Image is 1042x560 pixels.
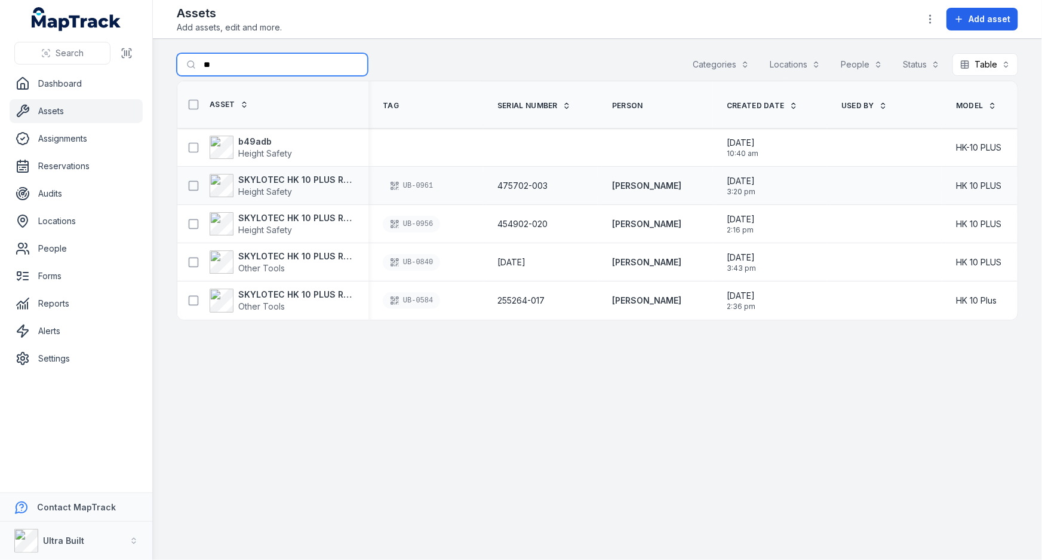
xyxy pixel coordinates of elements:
[238,212,354,224] strong: SKYLOTEC HK 10 PLUS Retractable Type Fall Arrester
[946,8,1018,30] button: Add asset
[383,178,440,194] div: UB-0961
[210,174,354,198] a: SKYLOTEC HK 10 PLUS Retractable Type Fall ArresterHeight Safety
[210,100,248,109] a: Asset
[956,180,1001,192] span: HK 10 PLUS
[727,175,755,197] time: 04/08/2025, 3:20:34 pm
[238,289,354,301] strong: SKYLOTEC HK 10 PLUS Retractable Type Fall Arrester
[727,187,755,197] span: 3:20 pm
[727,290,755,302] span: [DATE]
[727,101,798,111] a: Created Date
[10,209,143,233] a: Locations
[238,136,292,148] strong: b49adb
[10,237,143,261] a: People
[727,252,756,273] time: 14/07/2025, 3:43:19 pm
[497,101,571,111] a: Serial Number
[841,101,887,111] a: USED BY
[238,301,285,311] span: Other Tools
[762,53,828,76] button: Locations
[727,264,756,273] span: 3:43 pm
[32,7,121,31] a: MapTrack
[43,535,84,546] strong: Ultra Built
[10,182,143,206] a: Audits
[612,101,643,111] span: Person
[210,136,292,160] a: b49adbHeight Safety
[841,101,874,111] span: USED BY
[612,295,681,307] a: [PERSON_NAME]
[956,142,1001,154] span: HK-10 PLUS
[383,292,440,309] div: UB-0584
[177,22,282,33] span: Add assets, edit and more.
[956,256,1001,268] span: HK 10 PLUS
[612,256,681,268] a: [PERSON_NAME]
[969,13,1010,25] span: Add asset
[10,154,143,178] a: Reservations
[727,225,755,235] span: 2:16 pm
[10,99,143,123] a: Assets
[10,264,143,288] a: Forms
[895,53,948,76] button: Status
[497,180,548,192] span: 475702-003
[727,137,758,158] time: 08/09/2025, 10:40:11 am
[956,101,983,111] span: Model
[727,302,755,311] span: 2:36 pm
[210,100,235,109] span: Asset
[497,218,548,230] span: 454902-020
[10,127,143,151] a: Assignments
[210,212,354,236] a: SKYLOTEC HK 10 PLUS Retractable Type Fall ArresterHeight Safety
[497,101,558,111] span: Serial Number
[210,289,354,313] a: SKYLOTEC HK 10 PLUS Retractable Type Fall ArresterOther Tools
[727,137,758,149] span: [DATE]
[727,252,756,264] span: [DATE]
[727,213,755,225] span: [DATE]
[956,218,1001,230] span: HK 10 PLUS
[238,263,285,273] span: Other Tools
[10,72,143,96] a: Dashboard
[56,47,84,59] span: Search
[956,295,997,307] span: HK 10 Plus
[497,295,545,307] span: 255264-017
[210,250,354,274] a: SKYLOTEC HK 10 PLUS Retractable Type Fall ArresterOther Tools
[383,216,440,232] div: UB-0956
[238,225,292,235] span: Height Safety
[727,175,755,187] span: [DATE]
[727,149,758,158] span: 10:40 am
[10,319,143,343] a: Alerts
[956,101,997,111] a: Model
[612,218,681,230] a: [PERSON_NAME]
[10,347,143,371] a: Settings
[238,174,354,186] strong: SKYLOTEC HK 10 PLUS Retractable Type Fall Arrester
[952,53,1018,76] button: Table
[10,292,143,316] a: Reports
[383,254,440,271] div: UB-0840
[238,250,354,262] strong: SKYLOTEC HK 10 PLUS Retractable Type Fall Arrester
[727,290,755,311] time: 08/07/2025, 2:36:12 pm
[238,148,292,158] span: Height Safety
[727,213,755,235] time: 31/07/2025, 2:16:06 pm
[497,256,525,268] span: [DATE]
[383,101,399,111] span: Tag
[612,180,681,192] a: [PERSON_NAME]
[177,5,282,22] h2: Assets
[833,53,890,76] button: People
[238,186,292,197] span: Height Safety
[37,502,116,512] strong: Contact MapTrack
[685,53,757,76] button: Categories
[14,42,110,65] button: Search
[727,101,785,111] span: Created Date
